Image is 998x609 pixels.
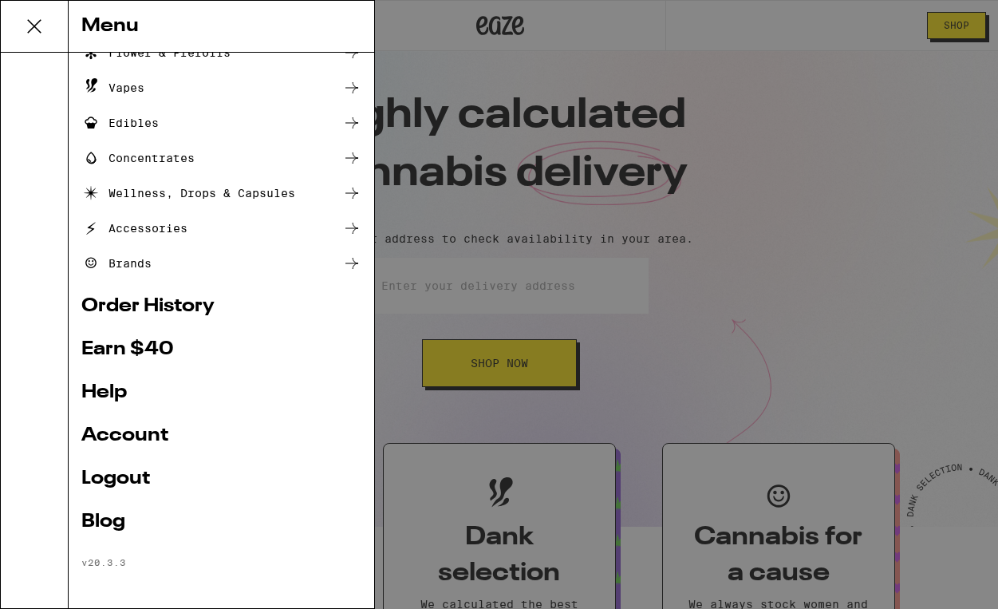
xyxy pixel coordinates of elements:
a: Logout [81,469,361,488]
div: Vapes [81,78,144,97]
a: Account [81,426,361,445]
a: Earn $ 40 [81,340,361,359]
span: v 20.3.3 [81,557,126,567]
a: Concentrates [81,148,361,168]
a: Blog [81,512,361,532]
a: Flower & Prerolls [81,43,361,62]
a: Accessories [81,219,361,238]
div: Accessories [81,219,187,238]
a: Wellness, Drops & Capsules [81,184,361,203]
a: Order History [81,297,361,316]
div: Edibles [81,113,159,132]
div: Brands [81,254,152,273]
span: Hi. Need any help? [10,11,115,24]
a: Help [81,383,361,402]
a: Vapes [81,78,361,97]
div: Concentrates [81,148,195,168]
div: Menu [69,1,374,53]
div: Wellness, Drops & Capsules [81,184,295,203]
a: Brands [81,254,361,273]
a: Edibles [81,113,361,132]
div: Flower & Prerolls [81,43,231,62]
